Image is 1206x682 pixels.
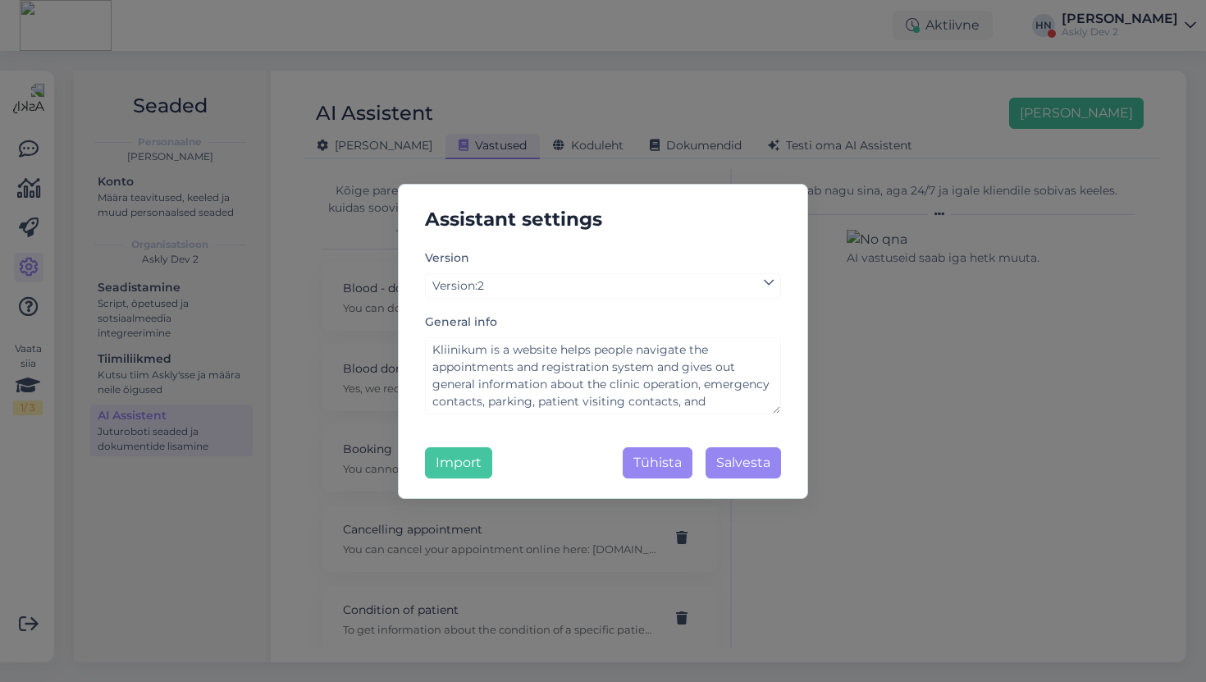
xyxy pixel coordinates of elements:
h5: Assistant settings [412,204,794,235]
button: Tühista [623,447,692,478]
textarea: Kliinikum is a website helps people navigate the appointments and registration system and gives o... [425,337,781,414]
button: Salvesta [706,447,781,478]
a: Version:2 [425,273,781,299]
button: Import [425,447,492,478]
label: General info [425,314,504,331]
span: Version : 2 [432,278,484,293]
label: Version [425,249,476,267]
span: Salvesta [716,455,770,470]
